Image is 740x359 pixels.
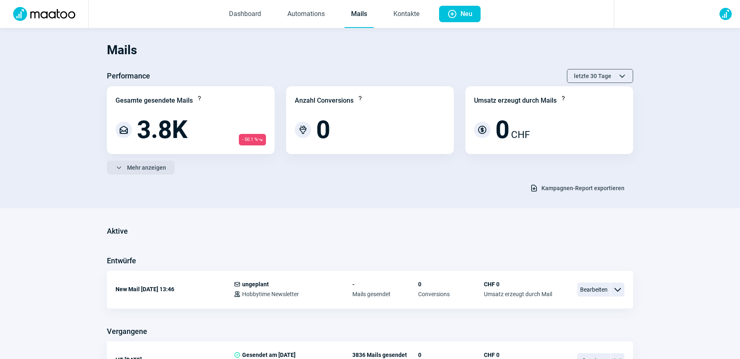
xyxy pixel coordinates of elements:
a: Kontakte [387,1,426,28]
span: Mehr anzeigen [127,161,166,174]
div: Gesamte gesendete Mails [116,96,193,106]
img: Logo [8,7,80,21]
span: CHF [511,127,530,142]
span: Conversions [418,291,484,297]
span: 0 [418,352,484,358]
h3: Aktive [107,225,128,238]
span: Gesendet am [DATE] [242,352,296,358]
span: - [352,281,418,288]
span: Bearbeiten [577,283,610,297]
span: Umsatz erzeugt durch Mail [484,291,552,297]
h3: Vergangene [107,325,147,338]
a: Mails [345,1,374,28]
span: Mails gesendet [352,291,418,297]
span: CHF 0 [484,281,552,288]
span: Neu [460,6,472,22]
span: CHF 0 [484,352,552,358]
div: New Mail [DATE] 13:46 [116,281,234,297]
span: 0 [316,117,330,142]
span: 0 [495,117,509,142]
div: Anzahl Conversions [295,96,354,106]
button: Kampagnen-Report exportieren [521,181,633,195]
span: 3.8K [137,117,187,142]
span: 0 [418,281,484,288]
span: Hobbytime Newsletter [242,291,299,297]
h3: Performance [107,69,150,83]
span: letzte 30 Tage [574,69,611,83]
h1: Mails [107,36,633,64]
button: Neu [439,6,481,22]
span: 3836 Mails gesendet [352,352,418,358]
h3: Entwürfe [107,254,136,267]
div: Umsatz erzeugt durch Mails [474,96,557,106]
a: Dashboard [222,1,268,28]
span: ungeplant [242,281,269,288]
button: Mehr anzeigen [107,161,175,175]
img: avatar [719,8,732,20]
span: Kampagnen-Report exportieren [541,182,624,195]
a: Automations [281,1,331,28]
span: - 50.1 % [239,134,266,145]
